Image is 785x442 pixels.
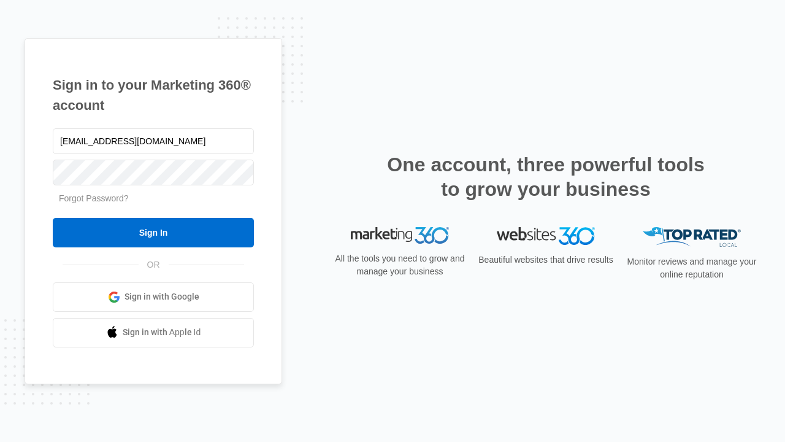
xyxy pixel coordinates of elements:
[53,218,254,247] input: Sign In
[331,252,469,278] p: All the tools you need to grow and manage your business
[383,152,708,201] h2: One account, three powerful tools to grow your business
[497,227,595,245] img: Websites 360
[53,75,254,115] h1: Sign in to your Marketing 360® account
[623,255,760,281] p: Monitor reviews and manage your online reputation
[123,326,201,339] span: Sign in with Apple Id
[643,227,741,247] img: Top Rated Local
[351,227,449,244] img: Marketing 360
[59,193,129,203] a: Forgot Password?
[139,258,169,271] span: OR
[477,254,615,266] p: Beautiful websites that drive results
[53,282,254,312] a: Sign in with Google
[53,128,254,154] input: Email
[124,290,199,303] span: Sign in with Google
[53,318,254,347] a: Sign in with Apple Id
